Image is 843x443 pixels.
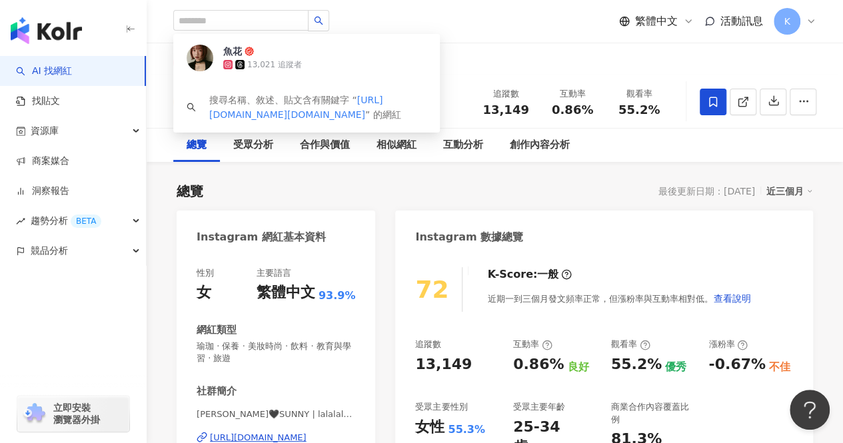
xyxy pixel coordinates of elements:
span: 繁體中文 [635,14,678,29]
div: 不佳 [769,360,790,374]
div: 追蹤數 [480,87,531,101]
div: 優秀 [665,360,686,374]
div: 55.3% [448,422,485,437]
div: 55.2% [611,354,662,375]
div: 網紅類型 [197,323,237,337]
div: Instagram 數據總覽 [415,230,523,244]
img: logo [11,17,82,44]
a: 商案媒合 [16,155,69,168]
span: 立即安裝 瀏覽器外掛 [53,402,100,426]
div: 總覽 [187,137,207,153]
a: 洞察報告 [16,185,69,198]
div: 近三個月 [766,183,813,200]
div: 創作內容分析 [510,137,570,153]
span: 55.2% [618,103,660,117]
div: 主要語言 [257,267,291,279]
span: 競品分析 [31,236,68,266]
span: 資源庫 [31,116,59,146]
div: 72 [415,276,448,303]
div: 女 [197,282,211,303]
span: K [784,14,790,29]
div: 良好 [567,360,588,374]
div: 商業合作內容覆蓋比例 [611,401,696,425]
div: 0.86% [513,354,564,375]
div: 合作與價值 [300,137,350,153]
img: KOL Avatar [173,82,213,122]
div: 繁體中文 [257,282,315,303]
span: 活動訊息 [720,15,763,27]
img: chrome extension [21,403,47,424]
div: BETA [71,215,101,228]
button: 1,408 [247,50,307,75]
span: search [314,16,323,25]
div: 漲粉率 [708,338,748,350]
div: 受眾主要年齡 [513,401,565,413]
span: 查看說明 [713,293,750,304]
div: 社群簡介 [197,384,237,398]
div: 追蹤數 [415,338,441,350]
div: 受眾分析 [233,137,273,153]
div: -0.67% [708,354,765,375]
div: 觀看率 [614,87,664,101]
span: 趨勢分析 [31,206,101,236]
div: 觀看率 [611,338,650,350]
span: 0.86% [552,103,593,117]
div: [PERSON_NAME]? [223,91,342,108]
button: 1.3萬 [173,50,240,75]
div: 互動率 [547,87,598,101]
span: [PERSON_NAME]🖤SUNNY | lalalalasunshine [197,408,355,420]
div: 互動分析 [443,137,483,153]
span: 瑜珈 · 保養 · 美妝時尚 · 飲料 · 教育與學習 · 旅遊 [197,340,355,364]
div: 一般 [537,267,558,282]
iframe: Help Scout Beacon - Open [790,390,830,430]
div: 最後更新日期：[DATE] [658,186,755,197]
a: searchAI 找網紅 [16,65,72,78]
div: 近期一到三個月發文頻率正常，但漲粉率與互動率相對低。 [487,285,751,312]
div: 受眾主要性別 [415,401,467,413]
a: chrome extension立即安裝 瀏覽器外掛 [17,396,129,432]
div: 性別 [197,267,214,279]
div: 1.3萬 [203,53,230,72]
div: 總覽 [177,182,203,201]
span: 93.9% [319,288,356,303]
div: 女性 [415,417,444,438]
div: 互動率 [513,338,552,350]
a: 找貼文 [16,95,60,108]
div: Instagram 網紅基本資料 [197,230,326,244]
div: K-Score : [487,267,572,282]
span: 13,149 [482,103,528,117]
span: rise [16,217,25,226]
div: 相似網紅 [377,137,417,153]
button: 查看說明 [712,285,751,312]
div: 1,408 [270,53,297,72]
div: 13,149 [415,354,472,375]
